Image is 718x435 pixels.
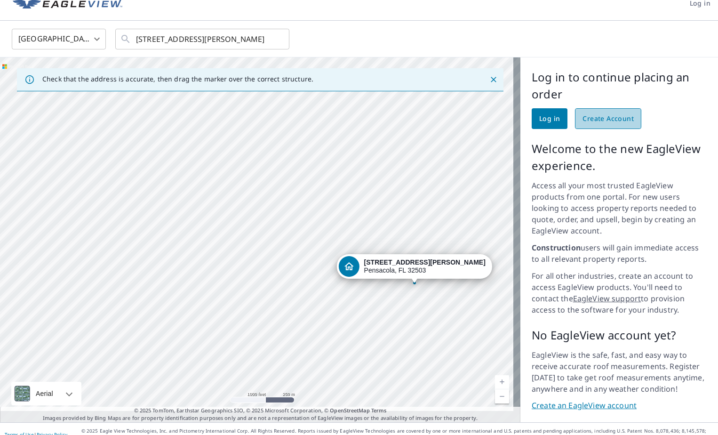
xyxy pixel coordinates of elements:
[11,382,81,405] div: Aerial
[532,270,707,315] p: For all other industries, create an account to access EagleView products. You'll need to contact ...
[364,258,486,274] div: Pensacola, FL 32503
[495,389,509,403] a: Current Level 15, Zoom Out
[532,180,707,236] p: Access all your most trusted EagleView products from one portal. For new users looking to access ...
[42,75,313,83] p: Check that the address is accurate, then drag the marker over the correct structure.
[487,73,500,86] button: Close
[532,69,707,103] p: Log in to continue placing an order
[134,407,387,415] span: © 2025 TomTom, Earthstar Geographics SIO, © 2025 Microsoft Corporation, ©
[582,113,634,125] span: Create Account
[364,258,486,266] strong: [STREET_ADDRESS][PERSON_NAME]
[532,108,567,129] a: Log in
[575,108,641,129] a: Create Account
[337,254,492,283] div: Dropped pin, building 1, Residential property, 1817 E Lloyd St Pensacola, FL 32503
[573,293,641,304] a: EagleView support
[495,375,509,389] a: Current Level 15, Zoom In
[532,349,707,395] p: EagleView is the safe, fast, and easy way to receive accurate roof measurements. Register [DATE] ...
[33,382,56,405] div: Aerial
[371,407,387,414] a: Terms
[12,26,106,52] div: [GEOGRAPHIC_DATA]
[532,140,707,174] p: Welcome to the new EagleView experience.
[539,113,560,125] span: Log in
[532,242,707,265] p: users will gain immediate access to all relevant property reports.
[532,327,707,344] p: No EagleView account yet?
[532,242,581,253] strong: Construction
[532,400,707,411] a: Create an EagleView account
[330,407,369,414] a: OpenStreetMap
[136,26,270,52] input: Search by address or latitude-longitude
